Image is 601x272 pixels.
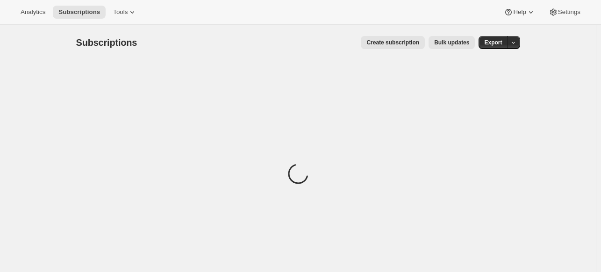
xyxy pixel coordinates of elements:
button: Subscriptions [53,6,106,19]
button: Tools [107,6,143,19]
span: Export [484,39,502,46]
span: Tools [113,8,128,16]
span: Create subscription [366,39,419,46]
button: Export [479,36,508,49]
button: Help [498,6,541,19]
span: Subscriptions [76,37,137,48]
button: Create subscription [361,36,425,49]
span: Settings [558,8,580,16]
button: Settings [543,6,586,19]
button: Bulk updates [429,36,475,49]
button: Analytics [15,6,51,19]
span: Help [513,8,526,16]
span: Subscriptions [58,8,100,16]
span: Analytics [21,8,45,16]
span: Bulk updates [434,39,469,46]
